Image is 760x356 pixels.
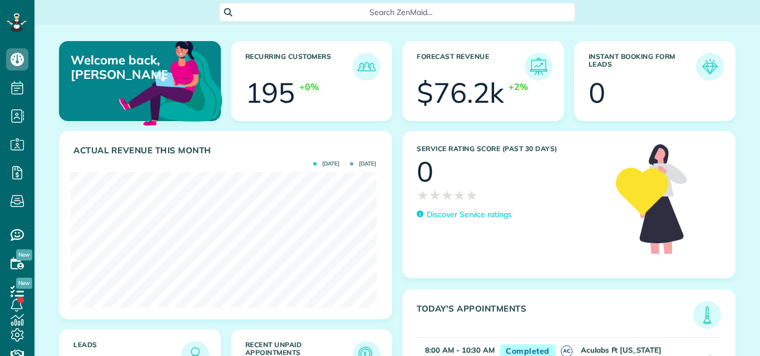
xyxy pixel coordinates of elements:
[696,304,718,326] img: icon_todays_appointments-901f7ab196bb0bea1936b74009e4eb5ffbc2d2711fa7634e0d609ed5ef32b18b.png
[581,345,662,354] strong: Aculabs Ft [US_STATE]
[417,158,433,185] div: 0
[453,185,466,205] span: ★
[356,56,378,78] img: icon_recurring_customers-cf858462ba22bcd05b5a5880d41d6543d210077de5bb9ebc9590e49fd87d84ed.png
[350,161,376,167] span: [DATE]
[527,56,550,78] img: icon_forecast_revenue-8c13a41c7ed35a8dcfafea3cbb826a0462acb37728057bba2d056411b612bbbe.png
[245,79,295,107] div: 195
[441,185,453,205] span: ★
[245,53,353,81] h3: Recurring Customers
[589,79,605,107] div: 0
[417,209,512,220] a: Discover Service ratings
[699,56,721,78] img: icon_form_leads-04211a6a04a5b2264e4ee56bc0799ec3eb69b7e499cbb523a139df1d13a81ae0.png
[299,81,319,93] div: +0%
[417,53,525,81] h3: Forecast Revenue
[417,145,605,153] h3: Service Rating score (past 30 days)
[16,278,32,289] span: New
[466,185,478,205] span: ★
[417,79,504,107] div: $76.2k
[71,53,167,82] p: Welcome back, [PERSON_NAME]!
[117,28,225,136] img: dashboard_welcome-42a62b7d889689a78055ac9021e634bf52bae3f8056760290aed330b23ab8690.png
[425,345,495,354] strong: 8:00 AM - 10:30 AM
[417,185,429,205] span: ★
[16,249,32,260] span: New
[589,53,697,81] h3: Instant Booking Form Leads
[313,161,339,167] span: [DATE]
[427,209,512,220] p: Discover Service ratings
[429,185,441,205] span: ★
[73,146,381,156] h3: Actual Revenue this month
[509,81,528,93] div: +2%
[417,304,693,329] h3: Today's Appointments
